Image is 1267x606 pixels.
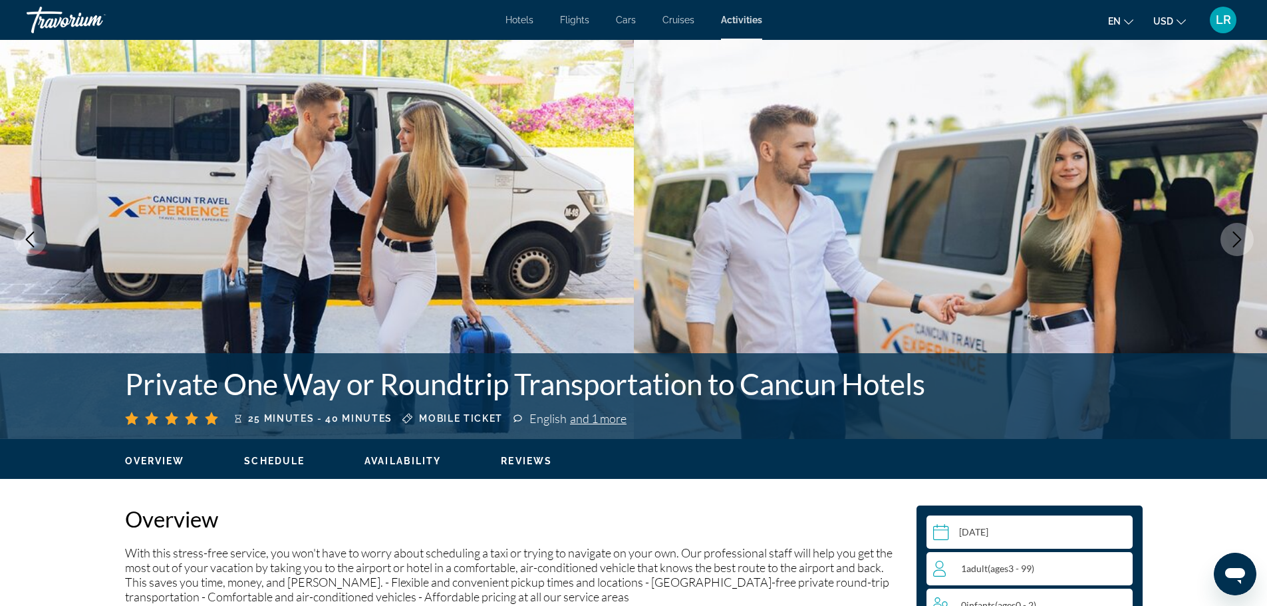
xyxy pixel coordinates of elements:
span: Overview [125,456,185,466]
span: 1 [961,563,1034,574]
span: USD [1153,16,1173,27]
button: Next image [1220,223,1254,256]
p: With this stress-free service, you won't have to worry about scheduling a taxi or trying to navig... [125,545,903,604]
iframe: Button to launch messaging window [1214,553,1256,595]
div: English [529,411,627,426]
span: Availability [364,456,441,466]
span: Reviews [501,456,552,466]
span: en [1108,16,1121,27]
a: Hotels [505,15,533,25]
a: Travorium [27,3,160,37]
button: Availability [364,455,441,467]
button: Overview [125,455,185,467]
span: ages [990,563,1008,574]
h1: Private One Way or Roundtrip Transportation to Cancun Hotels [125,367,930,401]
a: Activities [721,15,762,25]
span: ( 3 - 99) [988,563,1034,574]
button: User Menu [1206,6,1240,34]
a: Flights [560,15,589,25]
span: LR [1216,13,1231,27]
button: Previous image [13,223,47,256]
button: Change currency [1153,11,1186,31]
span: Mobile ticket [419,413,503,424]
button: Reviews [501,455,552,467]
span: Schedule [244,456,305,466]
button: Change language [1108,11,1133,31]
a: Cars [616,15,636,25]
a: Cruises [662,15,694,25]
h2: Overview [125,506,903,532]
span: Adult [966,563,988,574]
span: and 1 more [570,411,627,426]
span: 25 minutes - 40 minutes [248,413,393,424]
button: Schedule [244,455,305,467]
